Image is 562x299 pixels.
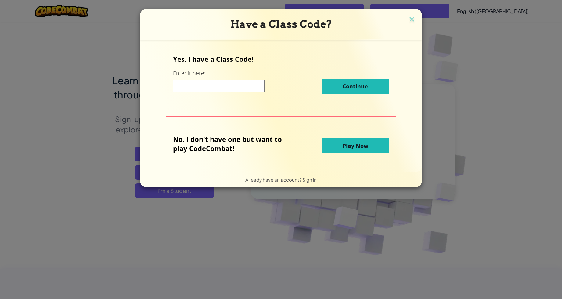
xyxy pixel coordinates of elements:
button: Play Now [322,138,389,153]
span: Already have an account? [245,177,302,183]
a: Sign in [302,177,317,183]
span: Continue [343,83,368,90]
span: Have a Class Code? [230,18,332,30]
p: No, I don't have one but want to play CodeCombat! [173,135,291,153]
span: Play Now [343,142,368,149]
label: Enter it here: [173,69,205,77]
button: Continue [322,79,389,94]
p: Yes, I have a Class Code! [173,54,389,64]
img: close icon [408,15,416,24]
